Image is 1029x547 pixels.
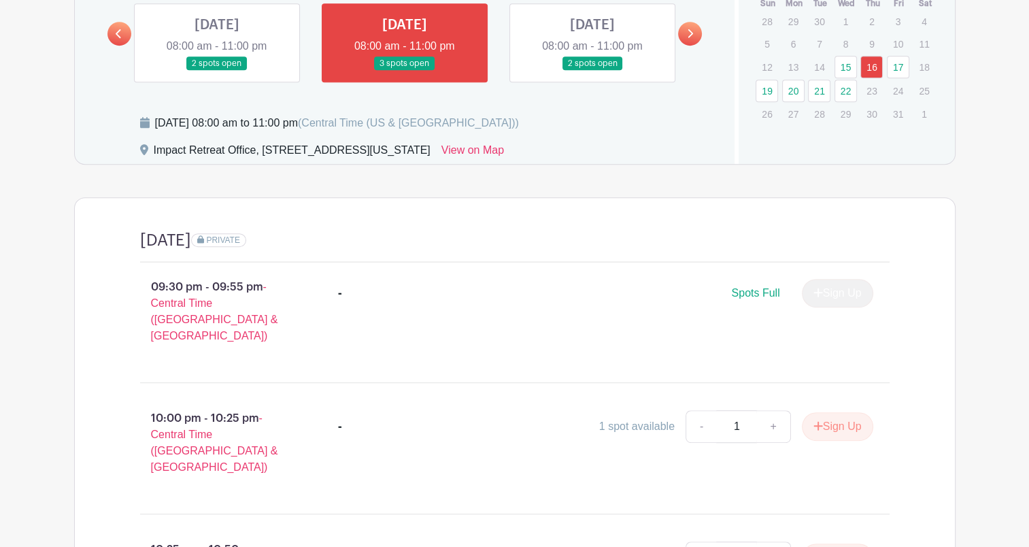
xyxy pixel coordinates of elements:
div: [DATE] 08:00 am to 11:00 pm [155,115,519,131]
a: 22 [834,80,857,102]
p: 09:30 pm - 09:55 pm [118,273,317,350]
a: - [686,410,717,443]
p: 28 [756,11,778,32]
p: 12 [756,56,778,78]
button: Sign Up [802,412,873,441]
a: 17 [887,56,909,78]
p: 28 [808,103,830,125]
p: 8 [834,33,857,54]
a: 15 [834,56,857,78]
span: PRIVATE [206,235,240,245]
a: 16 [860,56,883,78]
p: 30 [860,103,883,125]
p: 9 [860,33,883,54]
p: 11 [913,33,935,54]
span: Spots Full [731,287,779,299]
p: 10:00 pm - 10:25 pm [118,405,317,481]
p: 10 [887,33,909,54]
p: 1 [913,103,935,125]
div: 1 spot available [599,418,675,435]
p: 26 [756,103,778,125]
h4: [DATE] [140,231,191,250]
p: 23 [860,80,883,101]
a: 19 [756,80,778,102]
p: 1 [834,11,857,32]
p: 30 [808,11,830,32]
p: 18 [913,56,935,78]
p: 2 [860,11,883,32]
p: 5 [756,33,778,54]
a: + [756,410,790,443]
span: (Central Time (US & [GEOGRAPHIC_DATA])) [298,117,519,129]
span: - Central Time ([GEOGRAPHIC_DATA] & [GEOGRAPHIC_DATA]) [151,281,278,342]
p: 14 [808,56,830,78]
p: 27 [782,103,805,125]
p: 25 [913,80,935,101]
p: 31 [887,103,909,125]
a: View on Map [441,142,504,164]
p: 3 [887,11,909,32]
p: 29 [834,103,857,125]
div: Impact Retreat Office, [STREET_ADDRESS][US_STATE] [154,142,431,164]
a: 20 [782,80,805,102]
p: 7 [808,33,830,54]
p: 13 [782,56,805,78]
div: - [338,418,342,435]
div: - [338,285,342,301]
p: 29 [782,11,805,32]
span: - Central Time ([GEOGRAPHIC_DATA] & [GEOGRAPHIC_DATA]) [151,412,278,473]
p: 24 [887,80,909,101]
p: 4 [913,11,935,32]
p: 6 [782,33,805,54]
a: 21 [808,80,830,102]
